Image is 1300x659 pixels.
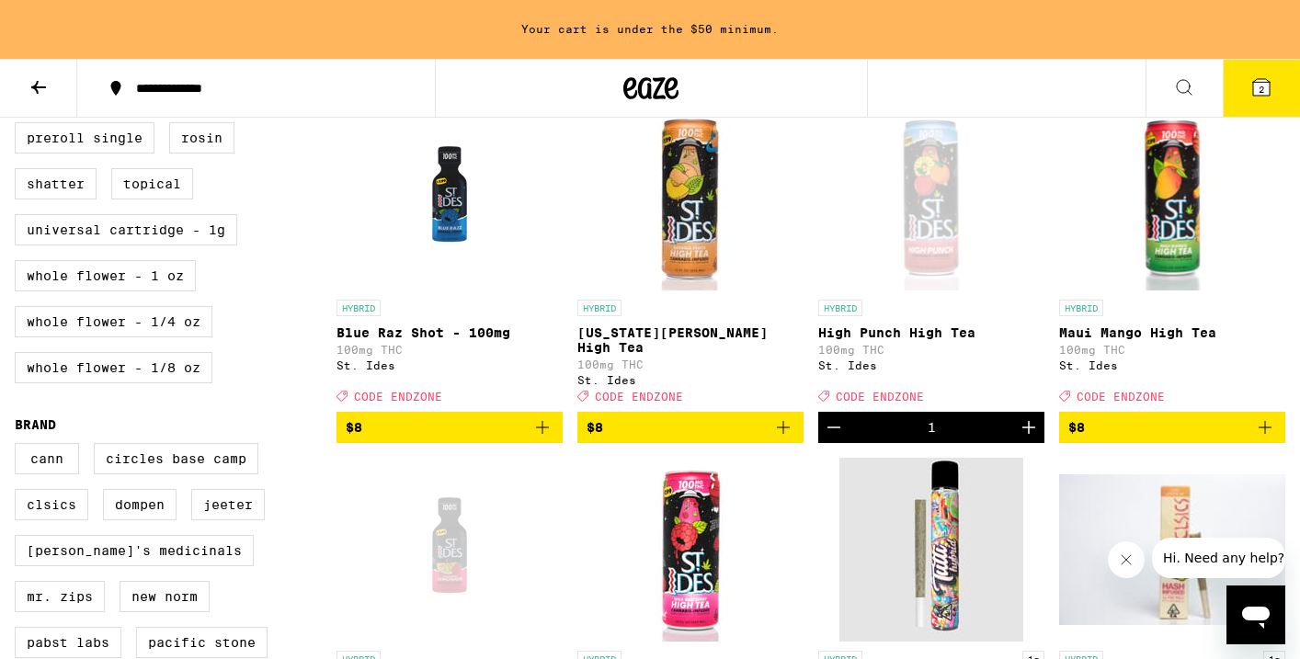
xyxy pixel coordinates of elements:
[577,374,804,386] div: St. Ides
[1152,538,1285,578] iframe: Message from company
[15,352,212,383] label: Whole Flower - 1/8 oz
[15,168,97,199] label: Shatter
[1013,412,1044,443] button: Increment
[1223,60,1300,117] button: 2
[15,535,254,566] label: [PERSON_NAME]'s Medicinals
[595,391,683,403] span: CODE ENDZONE
[1059,412,1285,443] button: Add to bag
[336,412,563,443] button: Add to bag
[1080,107,1265,290] img: St. Ides - Maui Mango High Tea
[818,359,1044,371] div: St. Ides
[818,344,1044,356] p: 100mg THC
[1259,84,1264,95] span: 2
[15,306,212,337] label: Whole Flower - 1/4 oz
[15,627,121,658] label: Pabst Labs
[577,325,804,355] p: [US_STATE][PERSON_NAME] High Tea
[599,458,782,642] img: St. Ides - Wild Raspberry High Tea
[15,489,88,520] label: CLSICS
[1059,458,1285,642] img: CLSICS - Pink Lemon Up Hash Infused - 1g
[577,412,804,443] button: Add to bag
[1059,107,1285,412] a: Open page for Maui Mango High Tea from St. Ides
[1059,300,1103,316] p: HYBRID
[1059,359,1285,371] div: St. Ides
[577,107,804,412] a: Open page for Georgia Peach High Tea from St. Ides
[346,420,362,435] span: $8
[15,260,196,291] label: Whole Flower - 1 oz
[120,581,210,612] label: New Norm
[15,214,237,245] label: Universal Cartridge - 1g
[599,107,782,290] img: St. Ides - Georgia Peach High Tea
[94,443,258,474] label: Circles Base Camp
[336,325,563,340] p: Blue Raz Shot - 100mg
[577,358,804,370] p: 100mg THC
[136,627,268,658] label: Pacific Stone
[15,417,56,432] legend: Brand
[336,359,563,371] div: St. Ides
[836,391,924,403] span: CODE ENDZONE
[818,107,1044,412] a: Open page for High Punch High Tea from St. Ides
[358,107,542,290] img: St. Ides - Blue Raz Shot - 100mg
[15,122,154,153] label: Preroll Single
[1108,541,1145,578] iframe: Close message
[169,122,234,153] label: Rosin
[1077,391,1165,403] span: CODE ENDZONE
[191,489,265,520] label: Jeeter
[354,391,442,403] span: CODE ENDZONE
[336,300,381,316] p: HYBRID
[111,168,193,199] label: Topical
[1059,344,1285,356] p: 100mg THC
[577,300,621,316] p: HYBRID
[818,325,1044,340] p: High Punch High Tea
[1226,585,1285,644] iframe: Button to launch messaging window
[587,420,603,435] span: $8
[336,344,563,356] p: 100mg THC
[15,443,79,474] label: Cann
[818,412,850,443] button: Decrement
[839,458,1023,642] img: Tutti - Cali Haze Infused - 1g
[1068,420,1085,435] span: $8
[15,581,105,612] label: Mr. Zips
[336,107,563,412] a: Open page for Blue Raz Shot - 100mg from St. Ides
[103,489,177,520] label: Dompen
[818,300,862,316] p: HYBRID
[928,420,936,435] div: 1
[1059,325,1285,340] p: Maui Mango High Tea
